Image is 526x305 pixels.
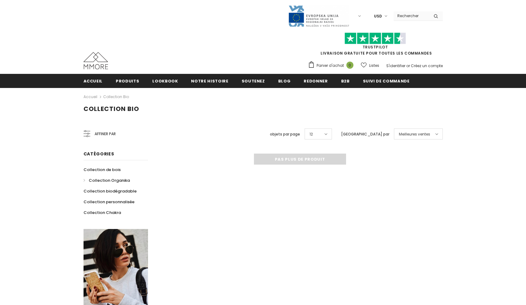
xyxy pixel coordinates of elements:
img: Javni Razpis [288,5,349,27]
span: Collection de bois [84,167,121,173]
span: or [406,63,410,68]
a: Collection Organika [84,175,130,186]
span: LIVRAISON GRATUITE POUR TOUTES LES COMMANDES [308,35,443,56]
span: Suivi de commande [363,78,410,84]
a: Collection Bio [103,94,129,99]
a: Accueil [84,93,97,101]
span: Collection Organika [89,177,130,183]
span: 12 [310,131,313,137]
span: Collection biodégradable [84,188,137,194]
a: Collection biodégradable [84,186,137,196]
span: Meilleures ventes [399,131,430,137]
span: Blog [278,78,291,84]
a: Collection Chakra [84,207,121,218]
a: Suivi de commande [363,74,410,88]
span: Panier d'achat [317,63,344,69]
a: Redonner [304,74,328,88]
span: USD [374,13,382,19]
span: Listes [369,63,379,69]
a: Collection personnalisée [84,196,134,207]
span: Produits [116,78,139,84]
a: Javni Razpis [288,13,349,18]
span: Accueil [84,78,103,84]
span: Affiner par [95,131,116,137]
label: objets par page [270,131,300,137]
span: Collection Bio [84,105,139,113]
span: B2B [341,78,350,84]
span: soutenez [242,78,265,84]
a: Accueil [84,74,103,88]
label: [GEOGRAPHIC_DATA] par [341,131,389,137]
span: 0 [346,62,353,69]
input: Search Site [394,11,429,20]
a: B2B [341,74,350,88]
span: Catégories [84,151,114,157]
a: Collection de bois [84,164,121,175]
img: Cas MMORE [84,52,108,69]
a: Produits [116,74,139,88]
a: Lookbook [152,74,178,88]
img: Faites confiance aux étoiles pilotes [345,32,406,44]
a: TrustPilot [363,44,388,50]
a: soutenez [242,74,265,88]
a: Créez un compte [411,63,443,68]
span: Notre histoire [191,78,228,84]
span: Collection personnalisée [84,199,134,205]
a: Listes [361,60,379,71]
span: Lookbook [152,78,178,84]
span: Redonner [304,78,328,84]
a: Panier d'achat 0 [308,61,357,70]
span: Collection Chakra [84,210,121,215]
a: Blog [278,74,291,88]
a: Notre histoire [191,74,228,88]
a: S'identifier [386,63,405,68]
